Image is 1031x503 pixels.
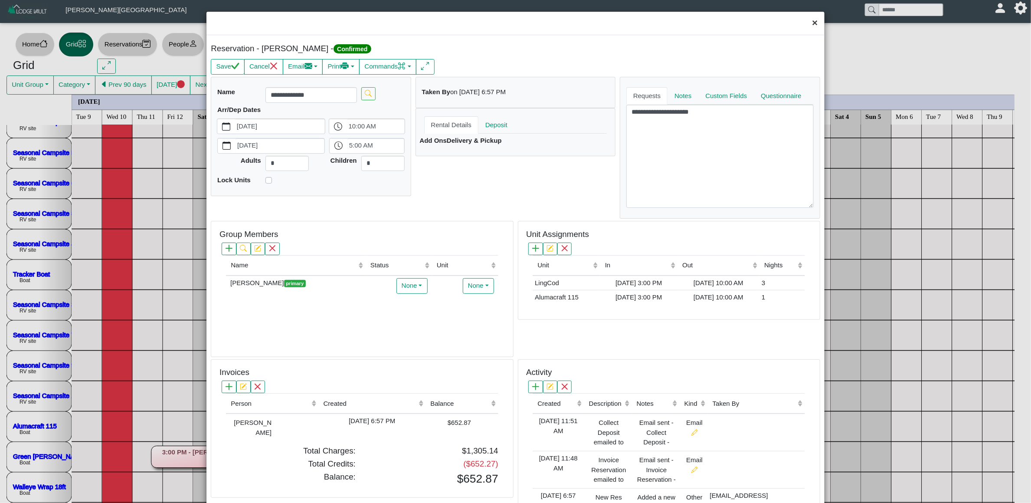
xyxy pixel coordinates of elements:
label: 10:00 AM [347,119,405,134]
div: [PERSON_NAME] [228,278,363,288]
div: Email [682,416,706,437]
svg: pencil [691,429,698,436]
svg: x [270,62,278,70]
div: [DATE] 3:00 PM [602,293,675,302]
div: Email [682,454,706,475]
button: x [557,381,572,393]
div: Kind [684,399,699,409]
div: Name [231,260,356,270]
div: Unit [538,260,591,270]
button: None [463,278,494,294]
td: 1 [759,290,805,305]
button: plus [528,243,543,255]
svg: plus [532,245,539,252]
div: Other [682,491,706,503]
div: Email sent - Collect Deposit - Invoice sent to guests to collect a deposit [634,416,678,449]
b: Name [217,88,235,95]
button: arrows angle expand [416,59,435,75]
td: LingCod [533,276,600,290]
button: x [251,381,265,393]
div: Invoice Reservation emailed to guest [586,454,630,486]
svg: clock [334,141,343,150]
svg: calendar [222,122,230,131]
button: Close [805,12,824,35]
svg: search [365,90,372,97]
h5: $1,305.14 [369,446,498,456]
a: Requests [626,87,668,105]
h5: Invoices [219,368,249,378]
label: [DATE] [235,119,325,134]
button: Emailenvelope fill [283,59,323,75]
h5: ($652.27) [369,459,498,469]
button: pencil square [251,243,265,255]
div: Created [324,399,416,409]
svg: plus [226,383,232,390]
div: Notes [637,399,671,409]
svg: plus [532,383,539,390]
h5: Total Charges: [226,446,356,456]
svg: plus [226,245,232,252]
h5: Group Members [219,230,278,240]
label: 5:00 AM [347,138,404,153]
button: pencil square [236,381,251,393]
div: [DATE] 11:48 AM [535,454,582,473]
div: In [605,260,668,270]
button: search [236,243,251,255]
h3: $652.87 [369,472,498,486]
div: [DATE] 10:00 AM [680,293,757,302]
div: Out [682,260,750,270]
div: Email sent - Invoice Reservation - [GEOGRAPHIC_DATA] Invoice Reservation [634,454,678,486]
td: Alumacraft 115 [533,290,600,305]
div: [DATE] 10:00 AM [680,278,757,288]
b: Adults [241,157,261,164]
div: Person [231,399,309,409]
label: [DATE] [236,138,324,153]
h5: Balance: [226,472,356,482]
b: Lock Units [217,176,251,184]
div: Created [538,399,575,409]
svg: pencil [691,467,698,473]
i: on [DATE] 6:57 PM [450,88,506,95]
svg: arrows angle expand [421,62,429,70]
button: Printprinter fill [322,59,360,75]
svg: check [231,62,239,70]
button: calendar [217,119,235,134]
div: Description [589,399,623,409]
button: plus [222,243,236,255]
svg: envelope fill [304,62,313,70]
a: Notes [668,87,698,105]
div: [DATE] 11:51 AM [535,416,582,436]
button: calendar [218,138,236,153]
div: Taken By [713,399,796,409]
button: Savecheck [211,59,244,75]
svg: x [561,245,568,252]
button: search [361,87,376,100]
div: [DATE] 3:00 PM [602,278,675,288]
svg: printer fill [341,62,349,70]
div: $652.87 [428,416,471,428]
svg: x [561,383,568,390]
b: Add Ons [420,137,447,144]
h5: Reservation - [PERSON_NAME] - [211,44,513,54]
div: Status [370,260,423,270]
a: Rental Details [424,116,478,134]
a: Custom Fields [699,87,754,105]
td: 3 [759,276,805,290]
div: Nights [764,260,796,270]
b: Arr/Dep Dates [217,106,261,113]
button: plus [528,381,543,393]
svg: x [254,383,261,390]
button: plus [222,381,236,393]
h5: Total Credits: [226,459,356,469]
span: primary [284,280,306,287]
button: None [396,278,428,294]
button: Cancelx [244,59,283,75]
b: Taken By [422,88,451,95]
div: [PERSON_NAME] [228,416,272,437]
h5: Unit Assignments [526,230,589,240]
svg: pencil square [547,245,553,252]
div: [DATE] 6:57 PM [321,416,423,426]
b: Children [331,157,357,164]
button: clock [330,138,347,153]
svg: pencil square [240,383,247,390]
